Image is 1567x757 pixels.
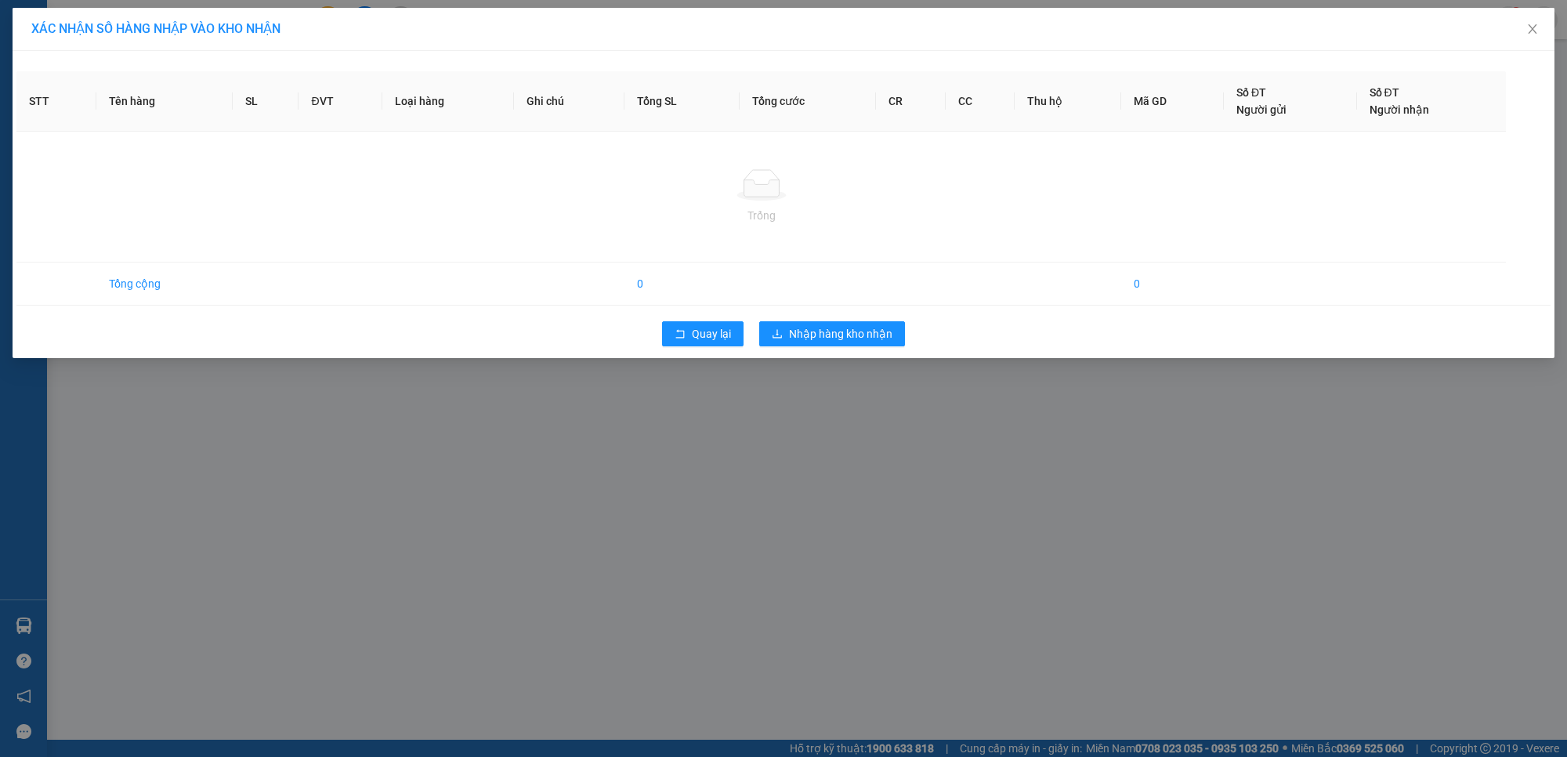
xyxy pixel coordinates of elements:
th: Mã GD [1121,71,1224,132]
span: Quay lại [692,325,731,342]
td: 0 [624,263,740,306]
th: CR [876,71,945,132]
span: Số ĐT [1236,86,1266,99]
th: SL [233,71,299,132]
span: Số ĐT [1370,86,1399,99]
span: Người nhận [1370,103,1429,116]
th: Loại hàng [382,71,514,132]
th: CC [946,71,1015,132]
th: Tổng SL [624,71,740,132]
button: rollbackQuay lại [662,321,744,346]
div: Trống [29,207,1493,224]
td: 0 [1121,263,1224,306]
td: Tổng cộng [96,263,232,306]
th: Ghi chú [514,71,624,132]
span: close [1526,23,1539,35]
th: Thu hộ [1015,71,1121,132]
span: download [772,328,783,341]
th: STT [16,71,96,132]
th: Tổng cước [740,71,877,132]
button: downloadNhập hàng kho nhận [759,321,905,346]
span: XÁC NHẬN SỐ HÀNG NHẬP VÀO KHO NHẬN [31,21,280,36]
th: Tên hàng [96,71,232,132]
span: Người gửi [1236,103,1287,116]
th: ĐVT [299,71,382,132]
span: rollback [675,328,686,341]
button: Close [1511,8,1554,52]
span: Nhập hàng kho nhận [789,325,892,342]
